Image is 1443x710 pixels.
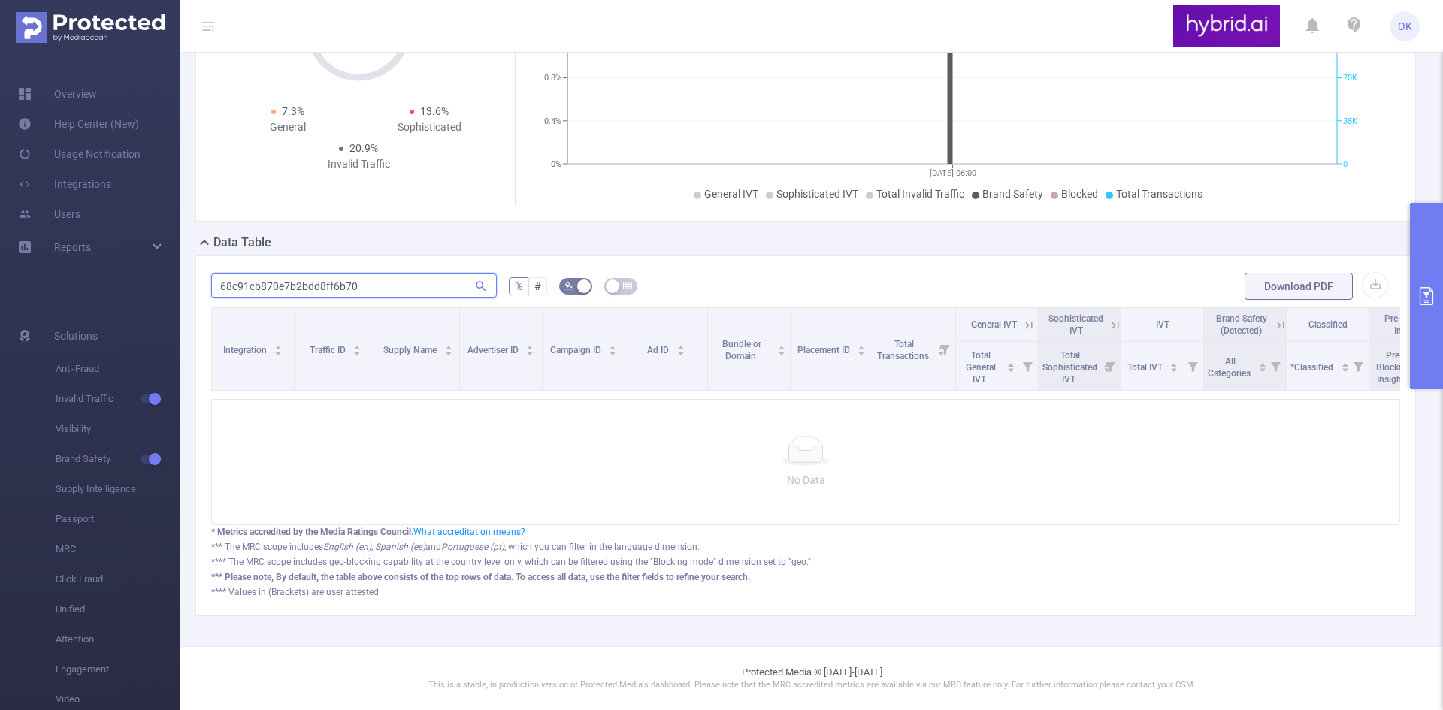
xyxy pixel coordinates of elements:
[56,444,180,474] span: Brand Safety
[1061,188,1098,200] span: Blocked
[211,527,413,537] b: * Metrics accredited by the Media Ratings Council.
[676,349,685,354] i: icon: caret-down
[1006,361,1015,370] div: Sort
[515,280,522,292] span: %
[282,105,304,117] span: 7.3%
[1341,361,1350,370] div: Sort
[213,234,271,252] h2: Data Table
[56,534,180,564] span: MRC
[1170,366,1178,370] i: icon: caret-down
[54,232,91,262] a: Reports
[18,169,111,199] a: Integrations
[1007,366,1015,370] i: icon: caret-down
[18,109,139,139] a: Help Center (New)
[211,585,1400,599] div: **** Values in (Brackets) are user attested
[1007,361,1015,365] i: icon: caret-up
[56,354,180,384] span: Anti-Fraud
[467,345,521,355] span: Advertiser ID
[982,188,1043,200] span: Brand Safety
[358,119,500,135] div: Sophisticated
[56,504,180,534] span: Passport
[1258,361,1266,365] i: icon: caret-up
[704,188,758,200] span: General IVT
[217,119,358,135] div: General
[1398,11,1412,41] span: OK
[550,345,604,355] span: Campaign ID
[971,319,1017,330] span: General IVT
[383,345,439,355] span: Supply Name
[274,349,283,354] i: icon: caret-down
[56,564,180,594] span: Click Fraud
[1245,273,1353,300] button: Download PDF
[413,527,525,537] a: What accreditation means?
[608,343,617,352] div: Sort
[444,343,453,352] div: Sort
[934,308,955,390] i: Filter menu
[18,139,141,169] a: Usage Notification
[310,345,348,355] span: Traffic ID
[349,142,378,154] span: 20.9%
[56,594,180,624] span: Unified
[352,343,362,352] div: Sort
[858,343,866,348] i: icon: caret-up
[857,343,866,352] div: Sort
[1258,361,1267,370] div: Sort
[56,474,180,504] span: Supply Intelligence
[544,116,561,126] tspan: 0.4%
[647,345,671,355] span: Ad ID
[1348,342,1369,390] i: Filter menu
[1156,319,1169,330] span: IVT
[609,349,617,354] i: icon: caret-down
[778,343,786,348] i: icon: caret-up
[777,343,786,352] div: Sort
[420,105,449,117] span: 13.6%
[211,555,1400,569] div: **** The MRC scope includes geo-blocking capability at the country level only, which can be filte...
[56,624,180,654] span: Attention
[353,349,362,354] i: icon: caret-down
[441,542,504,552] i: Portuguese (pt)
[776,188,858,200] span: Sophisticated IVT
[1169,361,1178,370] div: Sort
[1341,366,1349,370] i: icon: caret-down
[224,472,1387,488] p: No Data
[1182,342,1203,390] i: Filter menu
[54,321,98,351] span: Solutions
[722,339,761,361] span: Bundle or Domain
[353,343,362,348] i: icon: caret-up
[1343,116,1357,126] tspan: 35K
[1308,319,1348,330] span: Classified
[56,654,180,684] span: Engagement
[211,273,497,298] input: Search...
[1017,342,1038,390] i: Filter menu
[18,199,80,229] a: Users
[54,241,91,253] span: Reports
[1343,74,1357,83] tspan: 70K
[797,345,852,355] span: Placement ID
[1376,350,1411,385] span: Pre-Blocking Insights
[56,384,180,414] span: Invalid Traffic
[1290,362,1336,373] span: *Classified
[274,343,283,352] div: Sort
[218,679,1405,692] p: This is a stable, in production version of Protected Media's dashboard. Please note that the MRC ...
[551,159,561,169] tspan: 0%
[609,343,617,348] i: icon: caret-up
[877,339,931,361] span: Total Transactions
[1216,313,1267,336] span: Brand Safety (Detected)
[623,281,632,290] i: icon: table
[1048,313,1103,336] span: Sophisticated IVT
[18,79,97,109] a: Overview
[1258,366,1266,370] i: icon: caret-down
[1341,361,1349,365] i: icon: caret-up
[323,542,425,552] i: English (en), Spanish (es)
[444,343,452,348] i: icon: caret-up
[444,349,452,354] i: icon: caret-down
[966,350,996,385] span: Total General IVT
[56,414,180,444] span: Visibility
[211,570,1400,584] div: *** Please note, By default, the table above consists of the top rows of data. To access all data...
[676,343,685,348] i: icon: caret-up
[1208,356,1253,379] span: All Categories
[180,646,1443,710] footer: Protected Media © [DATE]-[DATE]
[1127,362,1165,373] span: Total IVT
[525,343,534,352] div: Sort
[1042,350,1097,385] span: Total Sophisticated IVT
